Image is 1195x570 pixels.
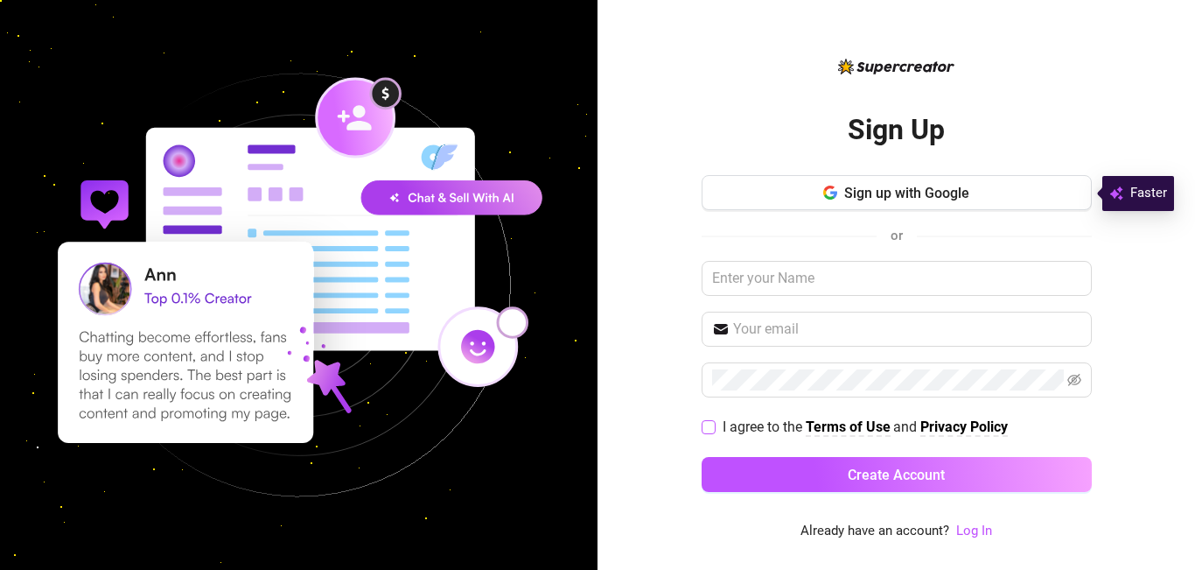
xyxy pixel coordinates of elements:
[806,419,891,435] strong: Terms of Use
[893,419,920,435] span: and
[920,419,1008,435] strong: Privacy Policy
[702,457,1092,492] button: Create Account
[702,261,1092,296] input: Enter your Name
[702,175,1092,210] button: Sign up with Google
[920,419,1008,437] a: Privacy Policy
[956,523,992,538] a: Log In
[1130,183,1167,204] span: Faster
[848,112,945,148] h2: Sign Up
[1109,183,1123,204] img: svg%3e
[844,185,969,201] span: Sign up with Google
[1067,373,1081,387] span: eye-invisible
[891,228,903,243] span: or
[848,467,945,483] span: Create Account
[956,521,992,542] a: Log In
[800,521,949,542] span: Already have an account?
[806,419,891,437] a: Terms of Use
[838,59,954,74] img: logo-BBDzfeDw.svg
[723,419,806,435] span: I agree to the
[733,319,1081,340] input: Your email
